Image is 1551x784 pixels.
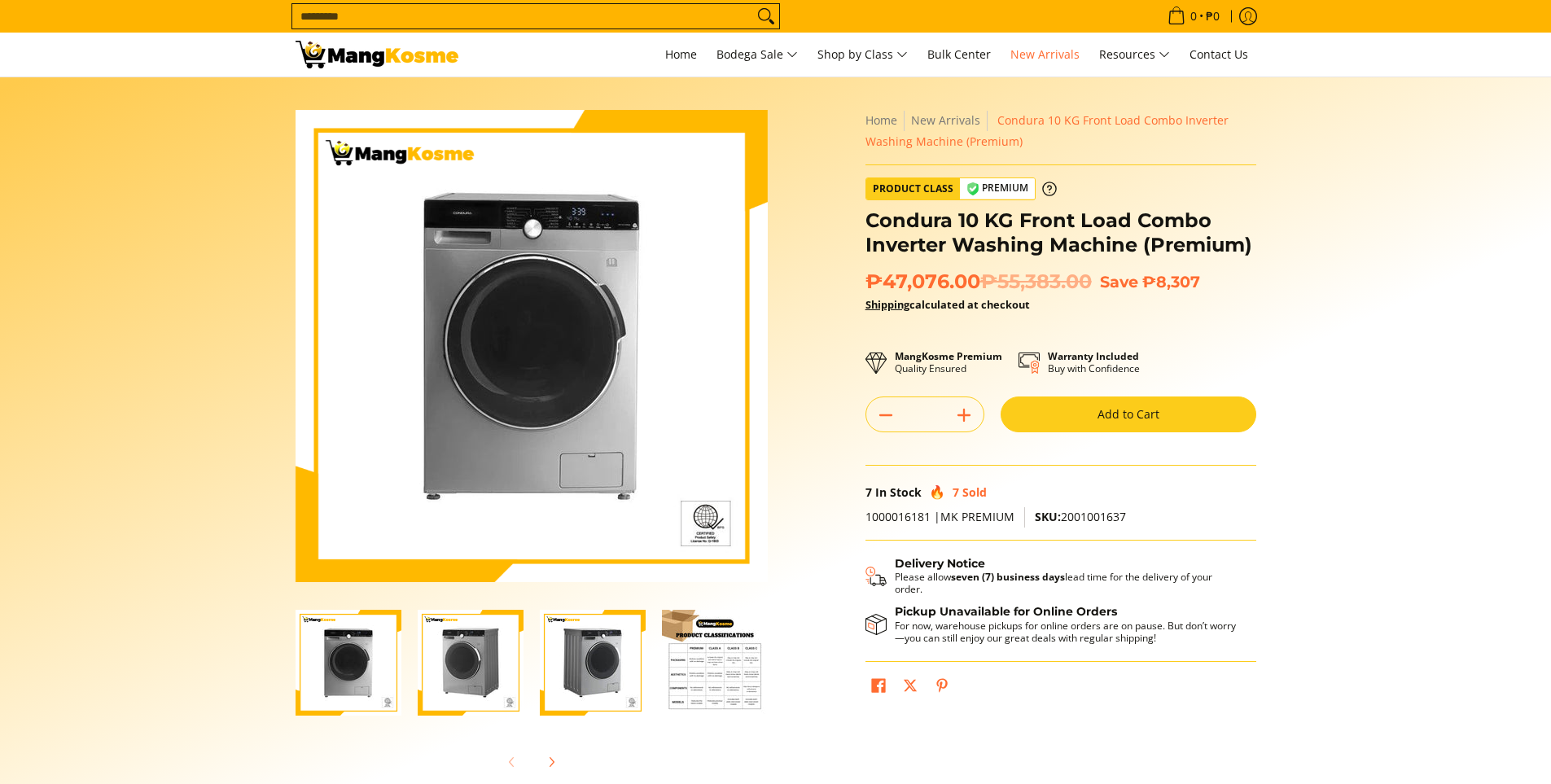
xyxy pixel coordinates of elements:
[540,610,646,716] img: Condura 10 KG Front Load Combo Inverter Washing Machine (Premium)-3
[1035,509,1126,524] span: 2001001637
[895,350,1002,374] p: Quality Ensured
[865,297,1030,312] strong: calculated at checkout
[1001,396,1256,432] button: Add to Cart
[875,484,922,500] span: In Stock
[296,110,768,582] img: Condura 10 KG Front Load Combo Inverter Washing Machine (Premium)
[865,269,1092,294] span: ₱47,076.00
[953,484,959,500] span: 7
[1010,46,1080,62] span: New Arrivals
[865,110,1256,152] nav: Breadcrumbs
[931,674,953,702] a: Pin on Pinterest
[533,744,569,780] button: Next
[895,571,1240,595] p: Please allow lead time for the delivery of your order.
[865,208,1256,257] h1: Condura 10 KG Front Load Combo Inverter Washing Machine (Premium)
[980,269,1092,294] del: ₱55,383.00
[951,570,1065,584] strong: seven (7) business days
[1163,7,1225,25] span: •
[708,33,806,77] a: Bodega Sale
[1048,350,1140,374] p: Buy with Confidence
[1203,11,1222,22] span: ₱0
[895,349,1002,363] strong: MangKosme Premium
[962,484,987,500] span: Sold
[895,620,1240,644] p: For now, warehouse pickups for online orders are on pause. But don’t worry—you can still enjoy ou...
[865,484,872,500] span: 7
[1091,33,1178,77] a: Resources
[866,178,960,199] span: Product Class
[296,41,458,68] img: Condura 10KG Inverter Washing Machine (Premium) l Mang Kosme
[867,674,890,702] a: Share on Facebook
[966,182,979,195] img: premium-badge-icon.webp
[911,112,980,128] a: New Arrivals
[296,610,401,716] img: Condura 10 KG Front Load Combo Inverter Washing Machine (Premium)-1
[1188,11,1199,22] span: 0
[944,402,984,428] button: Add
[1100,272,1138,291] span: Save
[809,33,916,77] a: Shop by Class
[665,46,697,62] span: Home
[919,33,999,77] a: Bulk Center
[753,4,779,28] button: Search
[475,33,1256,77] nav: Main Menu
[1181,33,1256,77] a: Contact Us
[1048,349,1139,363] strong: Warranty Included
[1142,272,1200,291] span: ₱8,307
[866,402,905,428] button: Subtract
[899,674,922,702] a: Post on X
[1002,33,1088,77] a: New Arrivals
[865,297,909,312] a: Shipping
[865,509,1014,524] span: 1000016181 |MK PREMIUM
[1099,45,1170,65] span: Resources
[657,33,705,77] a: Home
[1035,509,1061,524] span: SKU:
[895,604,1117,619] strong: Pickup Unavailable for Online Orders
[716,45,798,65] span: Bodega Sale
[1190,46,1248,62] span: Contact Us
[865,112,1229,149] span: Condura 10 KG Front Load Combo Inverter Washing Machine (Premium)
[865,112,897,128] a: Home
[865,177,1057,200] a: Product Class Premium
[865,557,1240,596] button: Shipping & Delivery
[662,610,768,716] img: Condura 10 KG Front Load Combo Inverter Washing Machine (Premium)-4
[895,556,985,571] strong: Delivery Notice
[817,45,908,65] span: Shop by Class
[960,178,1035,199] span: Premium
[927,46,991,62] span: Bulk Center
[418,610,524,716] img: Condura 10 KG Front Load Combo Inverter Washing Machine (Premium)-2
